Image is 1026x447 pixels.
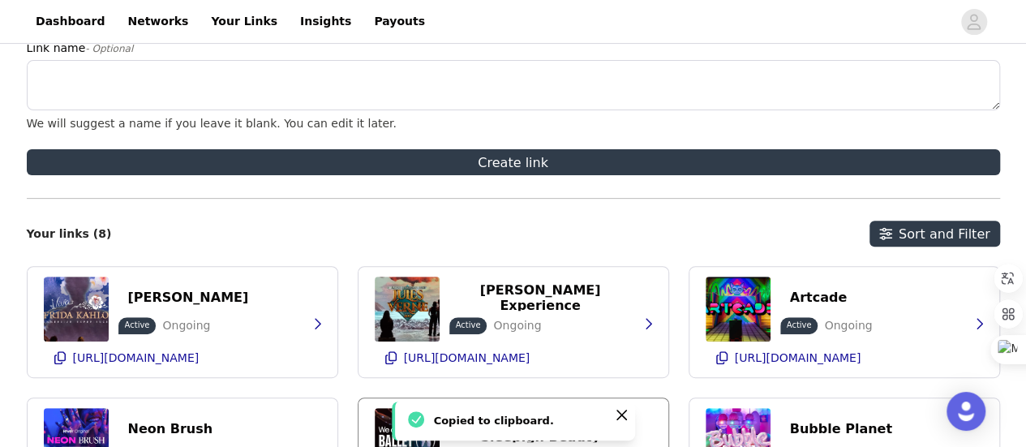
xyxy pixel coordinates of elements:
[375,277,440,342] img: Jules Verne 200 : Le Voyage immersif - Bruxelles - Billets | Fever
[824,317,872,334] p: Ongoing
[869,221,1000,247] button: Sort and Filter
[44,277,109,342] img: Viva Frida Kahlo : l'exposition immersive avec projections 360° à Bruxellex - Billets | Fever
[706,277,771,342] img: ARTCADE – Le Terrain de Jeu Interactif Ultime - Bruxelles - Billets | Fever
[404,351,530,364] p: [URL][DOMAIN_NAME]
[27,117,1000,130] div: We will suggest a name if you leave it blank. You can edit it later.
[27,227,112,241] h2: Your links (8)
[706,345,983,371] button: [URL][DOMAIN_NAME]
[459,282,622,313] p: [PERSON_NAME] Experience
[787,319,812,331] p: Active
[27,60,1000,110] textarea: To enrich screen reader interactions, please activate Accessibility in Grammarly extension settings
[128,421,213,436] p: Neon Brush
[434,411,603,431] div: Copied to clipboard.
[201,3,287,40] a: Your Links
[790,290,848,305] p: Artcade
[73,351,200,364] p: [URL][DOMAIN_NAME]
[966,9,981,35] div: avatar
[44,345,321,371] button: [URL][DOMAIN_NAME]
[125,319,150,331] p: Active
[118,416,223,442] button: Neon Brush
[780,416,902,442] button: Bubble Planet
[493,317,541,334] p: Ongoing
[118,285,259,311] button: [PERSON_NAME]
[128,290,249,305] p: [PERSON_NAME]
[118,3,198,40] a: Networks
[790,421,892,436] p: Bubble Planet
[26,3,114,40] a: Dashboard
[27,40,990,57] label: Link name
[449,285,632,311] button: [PERSON_NAME] Experience
[612,405,632,424] button: Close
[735,351,861,364] p: [URL][DOMAIN_NAME]
[780,285,857,311] button: Artcade
[85,43,133,54] span: - Optional
[947,392,985,431] div: Open Intercom Messenger
[27,149,1000,175] button: Create link
[456,319,481,331] p: Active
[290,3,361,40] a: Insights
[364,3,435,40] a: Payouts
[162,317,210,334] p: Ongoing
[375,345,652,371] button: [URL][DOMAIN_NAME]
